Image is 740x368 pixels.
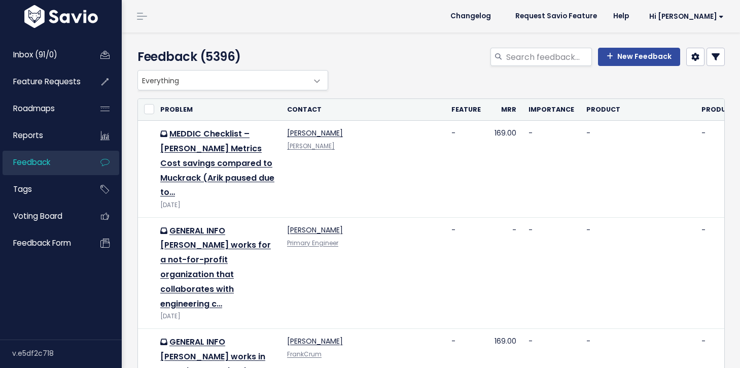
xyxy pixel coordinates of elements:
[3,151,84,174] a: Feedback
[137,70,328,90] span: Everything
[160,200,275,211] div: [DATE]
[522,99,580,121] th: Importance
[598,48,680,66] a: New Feedback
[287,336,343,346] a: [PERSON_NAME]
[487,121,522,217] td: 169.00
[649,13,724,20] span: Hi [PERSON_NAME]
[3,70,84,93] a: Feature Requests
[287,142,335,150] a: [PERSON_NAME]
[580,217,695,328] td: -
[3,43,84,66] a: Inbox (91/0)
[445,217,487,328] td: -
[445,121,487,217] td: -
[522,217,580,328] td: -
[137,48,323,66] h4: Feedback (5396)
[3,205,84,228] a: Voting Board
[507,9,605,24] a: Request Savio Feature
[160,128,274,198] a: MEDDIC Checklist – [PERSON_NAME] Metrics Cost savings compared to Muckrack (Arik paused due to…
[487,99,522,121] th: Mrr
[160,311,275,322] div: [DATE]
[138,71,307,90] span: Everything
[13,238,71,248] span: Feedback form
[160,225,271,310] a: GENERAL INFO [PERSON_NAME] works for a not-for-profit organization that collaborates with enginee...
[13,49,57,60] span: Inbox (91/0)
[3,178,84,201] a: Tags
[287,225,343,235] a: [PERSON_NAME]
[3,124,84,147] a: Reports
[522,121,580,217] td: -
[12,340,122,366] div: v.e5df2c718
[487,217,522,328] td: -
[154,99,281,121] th: Problem
[281,99,445,121] th: Contact
[13,76,81,87] span: Feature Requests
[13,157,50,168] span: Feedback
[13,184,32,194] span: Tags
[13,211,62,221] span: Voting Board
[580,121,695,217] td: -
[3,231,84,255] a: Feedback form
[505,48,592,66] input: Search feedback...
[22,5,100,28] img: logo-white.9d6f32f41409.svg
[13,103,55,114] span: Roadmaps
[287,350,322,358] a: FrankCrum
[13,130,43,141] span: Reports
[580,99,695,121] th: Product
[287,239,338,247] a: Primary Engineer
[445,99,487,121] th: Feature
[450,13,491,20] span: Changelog
[3,97,84,120] a: Roadmaps
[605,9,637,24] a: Help
[637,9,732,24] a: Hi [PERSON_NAME]
[287,128,343,138] a: [PERSON_NAME]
